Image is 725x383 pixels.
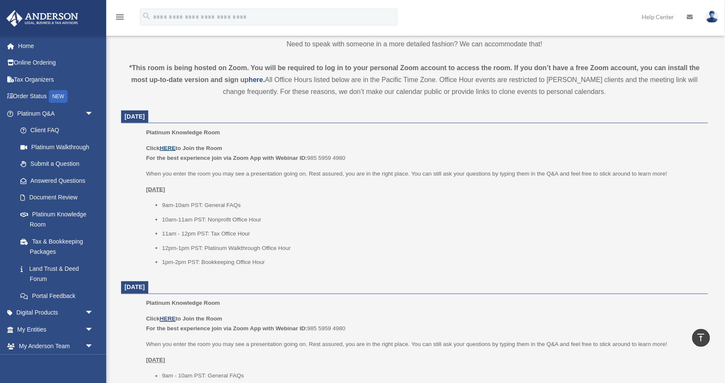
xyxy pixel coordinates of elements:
a: Client FAQ [12,122,106,139]
p: 985 5959 4980 [146,314,702,334]
span: arrow_drop_down [85,321,102,338]
a: HERE [160,316,176,322]
a: Online Ordering [6,54,106,71]
a: Answered Questions [12,172,106,189]
a: My Entitiesarrow_drop_down [6,321,106,338]
p: 985 5959 4980 [146,143,702,163]
li: 12pm-1pm PST: Platinum Walkthrough Office Hour [162,243,702,253]
a: My Anderson Teamarrow_drop_down [6,338,106,355]
a: Land Trust & Deed Forum [12,260,106,287]
li: 9am - 10am PST: General FAQs [162,371,702,381]
strong: . [263,76,265,83]
span: [DATE] [125,113,145,120]
span: arrow_drop_down [85,338,102,355]
i: menu [115,12,125,22]
strong: *This room is being hosted on Zoom. You will be required to log in to your personal Zoom account ... [129,64,700,83]
i: search [142,11,151,21]
span: arrow_drop_down [85,304,102,322]
div: NEW [49,90,68,103]
a: here [249,76,263,83]
a: vertical_align_top [692,329,710,347]
img: User Pic [706,11,719,23]
a: Submit a Question [12,156,106,173]
a: Tax & Bookkeeping Packages [12,233,106,260]
p: Need to speak with someone in a more detailed fashion? We can accommodate that! [121,38,708,50]
li: 9am-10am PST: General FAQs [162,200,702,210]
b: For the best experience join via Zoom App with Webinar ID: [146,326,307,332]
a: Platinum Q&Aarrow_drop_down [6,105,106,122]
span: arrow_drop_down [85,105,102,122]
a: Home [6,37,106,54]
p: When you enter the room you may see a presentation going on. Rest assured, you are in the right p... [146,340,702,350]
li: 10am-11am PST: Nonprofit Office Hour [162,215,702,225]
u: [DATE] [146,186,165,193]
a: Order StatusNEW [6,88,106,105]
li: 11am - 12pm PST: Tax Office Hour [162,229,702,239]
span: Platinum Knowledge Room [146,300,220,306]
img: Anderson Advisors Platinum Portal [4,10,81,27]
div: All Office Hours listed below are in the Pacific Time Zone. Office Hour events are restricted to ... [121,62,708,98]
b: Click to Join the Room [146,145,222,151]
span: [DATE] [125,284,145,291]
a: Platinum Walkthrough [12,139,106,156]
u: [DATE] [146,357,165,363]
a: Digital Productsarrow_drop_down [6,304,106,321]
p: When you enter the room you may see a presentation going on. Rest assured, you are in the right p... [146,169,702,179]
a: Document Review [12,189,106,206]
a: Portal Feedback [12,287,106,304]
a: menu [115,15,125,22]
a: Tax Organizers [6,71,106,88]
li: 1pm-2pm PST: Bookkeeping Office Hour [162,257,702,267]
a: Platinum Knowledge Room [12,206,102,233]
b: For the best experience join via Zoom App with Webinar ID: [146,155,307,161]
i: vertical_align_top [696,332,706,343]
a: HERE [160,145,176,151]
span: Platinum Knowledge Room [146,129,220,136]
b: Click to Join the Room [146,316,222,322]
